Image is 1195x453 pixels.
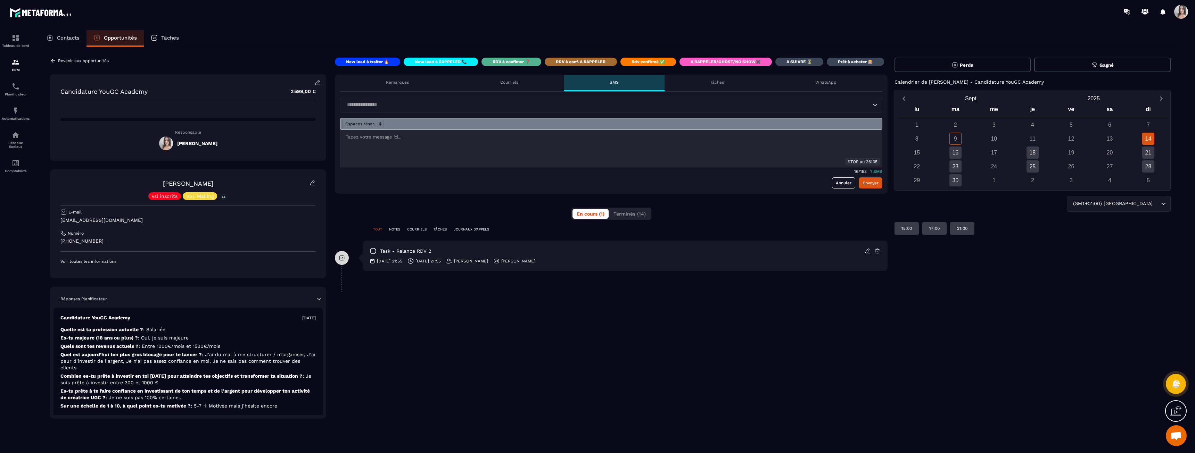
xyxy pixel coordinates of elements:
p: Réponses Planificateur [60,296,107,302]
p: RDV à confimer ❓ [493,59,530,65]
h5: [PERSON_NAME] [177,141,217,146]
div: 11 [1027,133,1039,145]
img: automations [11,107,20,115]
span: : 5-7 → Motivée mais j’hésite encore [191,403,277,409]
p: A SUIVRE ⏳ [786,59,812,65]
div: Calendar days [898,119,1168,186]
div: 1 [911,119,923,131]
span: : Je ne suis pas 100% certaine... [106,395,183,400]
p: VSL Mailing [186,194,214,199]
div: 28 [1142,160,1154,173]
div: 6 [1104,119,1116,131]
span: : J’ai du mal à me structurer / m’organiser, J’ai peur d’investir de l’argent, Je n’ai pas assez ... [60,352,315,370]
div: di [1129,104,1168,117]
button: Envoyer [859,177,882,188]
input: Search for option [345,101,871,109]
p: Tableau de bord [2,44,30,48]
a: social-networksocial-networkRéseaux Sociaux [2,126,30,154]
div: ve [1052,104,1090,117]
div: 13 [1104,133,1116,145]
p: Automatisations [2,117,30,120]
a: formationformationCRM [2,53,30,77]
span: (GMT+01:00) [GEOGRAPHIC_DATA] [1071,200,1154,208]
div: 26 [1065,160,1077,173]
p: New lead à traiter 🔥 [346,59,389,65]
button: Next month [1155,94,1168,103]
div: 8 [911,133,923,145]
button: Perdu [895,58,1031,72]
div: 12 [1065,133,1077,145]
div: 2 [949,119,962,131]
p: 2 599,00 € [284,85,316,98]
a: automationsautomationsAutomatisations [2,101,30,126]
p: Réseaux Sociaux [2,141,30,149]
p: JOURNAUX D'APPELS [454,227,489,232]
p: Courriels [500,79,518,85]
div: 25 [1027,160,1039,173]
img: formation [11,58,20,66]
a: accountantaccountantComptabilité [2,154,30,178]
p: Contacts [57,35,80,41]
p: 17:00 [929,226,940,231]
p: Calendrier de [PERSON_NAME] - Candidature YouGC Academy [895,79,1044,85]
p: [DATE] 21:55 [415,258,441,264]
div: 18 [1027,146,1039,159]
div: 23 [949,160,962,173]
div: 27 [1104,160,1116,173]
p: +4 [219,193,228,201]
p: Comptabilité [2,169,30,173]
div: 15 [911,146,923,159]
div: 19 [1065,146,1077,159]
input: Search for option [1154,200,1159,208]
p: RDV à conf. A RAPPELER [556,59,605,65]
p: [PERSON_NAME] [454,258,488,264]
p: 15:00 [901,226,912,231]
span: Perdu [960,62,973,68]
img: scheduler [11,82,20,91]
button: Open months overlay [910,92,1033,104]
p: [PERSON_NAME] [501,258,535,264]
span: : Oui, je suis majeure [138,335,189,341]
p: Candidature YouGC Academy [60,314,130,321]
p: Responsable [60,130,316,135]
p: Quelle est ta profession actuelle ? [60,326,316,333]
p: Planificateur [2,92,30,96]
div: lu [898,104,936,117]
p: Es-tu majeure (18 ans ou plus) ? [60,335,316,341]
p: New lead à RAPPELER 📞 [415,59,467,65]
span: : Entre 1000€/mois et 1500€/mois [139,343,220,349]
p: Opportunités [104,35,137,41]
div: Search for option [1067,196,1171,212]
div: 24 [988,160,1000,173]
div: je [1013,104,1052,117]
p: vsl inscrits [152,194,178,199]
p: 1 SMS [870,169,882,174]
p: 153 [860,169,867,174]
img: formation [11,34,20,42]
a: Tâches [144,30,186,47]
p: Tâches [710,79,724,85]
p: [DATE] 21:55 [377,258,402,264]
div: 7 [1142,119,1154,131]
p: 21:00 [957,226,967,231]
p: Quel est aujourd’hui ton plus gros blocage pour te lancer ? [60,351,316,371]
button: Terminés (14) [609,209,650,219]
div: 21 [1142,146,1154,159]
button: En cours (1) [572,209,609,219]
div: 30 [949,174,962,186]
div: 22 [911,160,923,173]
p: Candidature YouGC Academy [60,88,148,95]
p: TÂCHES [434,227,447,232]
img: accountant [11,159,20,167]
div: sa [1090,104,1129,117]
p: task - Relance RDV 2 [380,248,431,254]
div: 3 [1065,174,1077,186]
span: Terminés (14) [613,211,646,217]
p: A RAPPELER/GHOST/NO SHOW✖️ [691,59,761,65]
span: : Salariée [143,327,165,332]
img: logo [10,6,72,19]
img: social-network [11,131,20,139]
a: formationformationTableau de bord [2,28,30,53]
span: En cours (1) [577,211,604,217]
p: [PHONE_NUMBER] [60,238,316,244]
